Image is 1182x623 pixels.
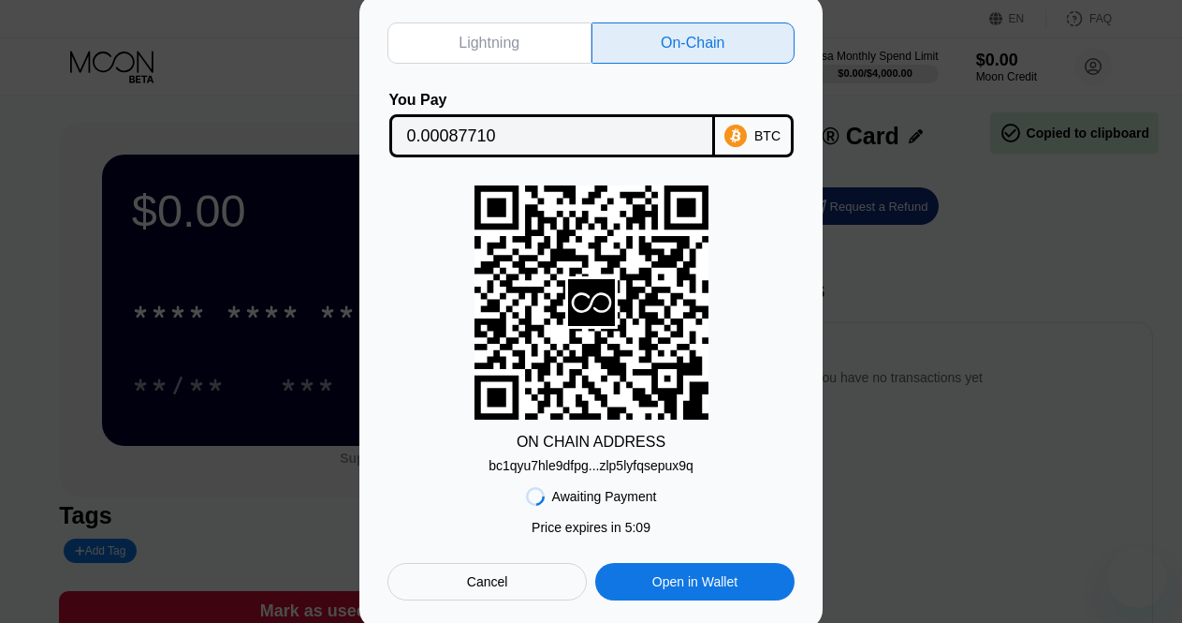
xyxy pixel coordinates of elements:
[387,92,795,157] div: You PayBTC
[652,573,737,590] div: Open in Wallet
[532,520,650,535] div: Price expires in
[625,520,650,535] span: 5 : 09
[459,34,519,52] div: Lightning
[552,489,657,504] div: Awaiting Payment
[467,573,508,590] div: Cancel
[661,34,724,52] div: On-Chain
[754,128,781,143] div: BTC
[489,458,693,473] div: bc1qyu7hle9dfpg...zlp5lyfqsepux9q
[389,92,715,109] div: You Pay
[489,451,693,473] div: bc1qyu7hle9dfpg...zlp5lyfqsepux9q
[517,434,665,451] div: ON CHAIN ADDRESS
[595,563,795,601] div: Open in Wallet
[387,563,587,601] div: Cancel
[1107,548,1167,608] iframe: Button to launch messaging window
[387,22,591,64] div: Lightning
[591,22,795,64] div: On-Chain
